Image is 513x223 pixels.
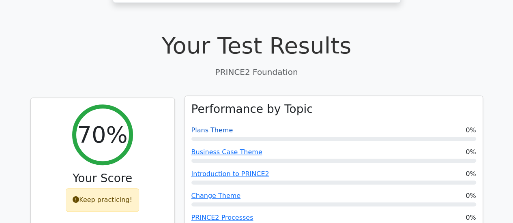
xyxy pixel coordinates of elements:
a: Introduction to PRINCE2 [191,170,269,178]
span: 0% [466,191,476,201]
p: PRINCE2 Foundation [30,66,483,78]
span: 0% [466,147,476,157]
a: PRINCE2 Processes [191,214,253,221]
a: Change Theme [191,192,241,200]
h1: Your Test Results [30,32,483,59]
a: Plans Theme [191,126,233,134]
h3: Your Score [37,172,168,185]
span: 0% [466,169,476,179]
h2: 70% [77,121,127,148]
span: 0% [466,125,476,135]
h3: Performance by Topic [191,102,313,116]
a: Business Case Theme [191,148,262,156]
span: 0% [466,213,476,223]
div: Keep practicing! [66,188,139,212]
